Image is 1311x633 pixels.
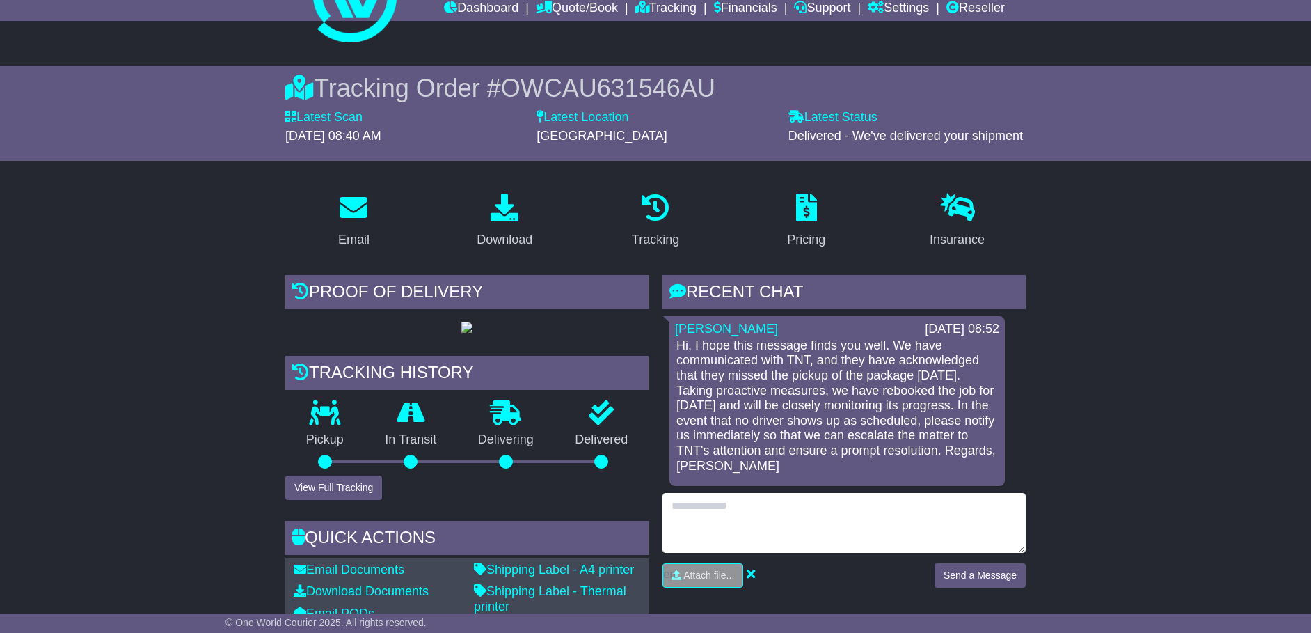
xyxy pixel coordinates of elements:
a: Download [468,189,541,254]
span: Delivered - We've delivered your shipment [788,129,1023,143]
p: Hi, I hope this message finds you well. We have communicated with TNT, and they have acknowledged... [676,338,998,474]
div: Download [477,230,532,249]
div: Quick Actions [285,521,649,558]
button: View Full Tracking [285,476,382,500]
div: [DATE] 08:52 [925,322,999,337]
div: Tracking history [285,356,649,393]
p: In Transit [365,432,458,448]
a: Shipping Label - Thermal printer [474,584,626,614]
div: Tracking Order # [285,73,1026,103]
div: Insurance [930,230,985,249]
label: Latest Scan [285,110,363,125]
span: [GEOGRAPHIC_DATA] [537,129,667,143]
a: [PERSON_NAME] [675,322,778,336]
button: Send a Message [935,563,1026,588]
span: [DATE] 08:40 AM [285,129,381,143]
p: Pickup [285,432,365,448]
a: Pricing [778,189,834,254]
label: Latest Status [788,110,877,125]
a: Email PODs [294,607,374,620]
p: Delivered [555,432,649,448]
p: Delivering [457,432,555,448]
a: Shipping Label - A4 printer [474,563,634,577]
a: Tracking [623,189,688,254]
a: Email [329,189,379,254]
div: Proof of Delivery [285,275,649,313]
div: Tracking [632,230,679,249]
div: RECENT CHAT [662,275,1026,313]
a: Download Documents [294,584,429,598]
span: OWCAU631546AU [501,74,715,102]
img: GetPodImage [461,322,472,333]
div: Pricing [787,230,825,249]
div: Email [338,230,370,249]
a: Insurance [921,189,994,254]
label: Latest Location [537,110,628,125]
a: Email Documents [294,563,404,577]
span: © One World Courier 2025. All rights reserved. [225,617,427,628]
